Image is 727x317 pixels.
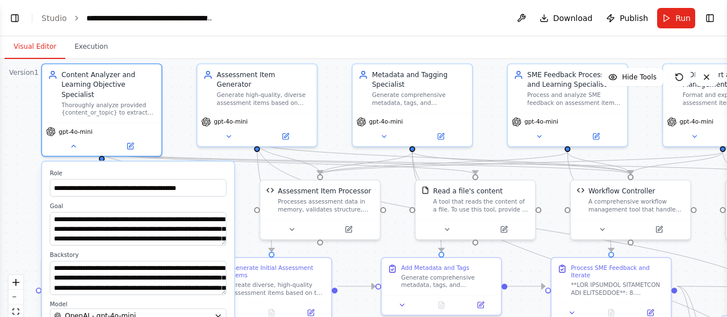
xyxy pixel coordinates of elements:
g: Edge from eb3cb79b-bc0d-487c-9787-d09f1e53b1e0 to c12e9762-3cbc-4d95-874d-46dac92dc457 [97,152,481,175]
button: Show right sidebar [702,10,718,26]
button: Open in side panel [569,130,624,142]
div: Version 1 [9,68,39,77]
div: **LOR IPSUMDOL SITAMETCON ADI ELITSEDDOE**: 8. **Tempori UTL Etdolore mag Aliq Enima Minim**: - V... [571,281,665,297]
div: Processes assessment data in memory, validates structure, formats items, handles SME feedback, an... [278,198,374,213]
button: Open in side panel [321,223,376,235]
span: Download [553,12,593,24]
button: Open in side panel [103,140,158,152]
div: Add Metadata and Tags [401,264,469,272]
button: Show left sidebar [7,10,23,26]
div: Metadata and Tagging Specialist [372,70,466,90]
button: Open in side panel [477,223,532,235]
div: Create diverse, high-quality assessment items based on the content analysis. Generate {number_of_... [231,281,325,297]
span: gpt-4o-mini [369,118,403,126]
div: Generate comprehensive metadata, tags, and categorization for all assessment items based on {cont... [401,273,495,289]
div: Content Analyzer and Learning Objective SpecialistThoroughly analyze provided {content_or_topic} ... [41,64,162,157]
div: Assessment Item Generator [217,70,311,90]
div: SME Feedback Processor and Learning Specialist [527,70,621,90]
label: Goal [50,202,227,210]
span: gpt-4o-mini [680,118,714,126]
div: A tool that reads the content of a file. To use this tool, provide a 'file_path' parameter with t... [433,198,529,213]
button: zoom in [9,275,23,290]
div: Thoroughly analyze provided {content_or_topic} to extract key concepts, learning objectives, and ... [61,101,156,116]
img: Assessment Item Processor [266,187,274,195]
button: Open in side panel [464,299,498,311]
button: Hide Tools [601,68,663,86]
div: Assessment Item ProcessorAssessment Item ProcessorProcesses assessment data in memory, validates ... [260,180,381,240]
g: Edge from 65c9f999-640a-4b7d-bd7e-bb773bd8222d to 8293cf96-3eac-4070-9992-3224a237cf1d [563,152,616,252]
div: Process and analyze SME feedback on assessment items, identify improvement patterns, and incorpor... [527,91,621,107]
div: Workflow ControllerWorkflow ControllerA comprehensive workflow management tool that handles error... [570,180,691,240]
div: Generate high-quality, diverse assessment items based on {content_or_topic} analysis. Create ques... [217,91,311,107]
div: A comprehensive workflow management tool that handles error tracking with retry limits, user conf... [588,198,684,213]
button: No output available [421,299,462,311]
span: gpt-4o-mini [524,118,558,126]
g: Edge from a8b0e9ac-6d16-4501-af2e-b18e330f3d15 to e561386b-7cba-4476-af55-ad5a59da7501 [407,152,446,252]
span: gpt-4o-mini [214,118,248,126]
div: Metadata and Tagging SpecialistGenerate comprehensive metadata, tags, and categorization for asse... [352,64,473,147]
div: Read a file's content [433,187,503,196]
button: zoom out [9,290,23,305]
a: Studio [41,14,67,23]
img: Workflow Controller [576,187,584,195]
div: Generate comprehensive metadata, tags, and categorization for assessment items based on {content_... [372,91,466,107]
label: Model [50,301,227,308]
div: Process SME Feedback and Iterate [571,264,665,279]
g: Edge from eb3cb79b-bc0d-487c-9787-d09f1e53b1e0 to 1fcdf81b-0f1b-4f1e-a7af-9a323d78db8a [97,152,636,175]
nav: breadcrumb [41,12,214,24]
button: Run [657,8,695,28]
div: SME Feedback Processor and Learning SpecialistProcess and analyze SME feedback on assessment item... [507,64,628,147]
g: Edge from e561386b-7cba-4476-af55-ad5a59da7501 to 8293cf96-3eac-4070-9992-3224a237cf1d [507,281,545,291]
button: Execution [65,35,117,59]
span: Run [675,12,691,24]
button: Download [535,8,598,28]
button: Open in side panel [258,130,313,142]
div: Assessment Item GeneratorGenerate high-quality, diverse assessment items based on {content_or_top... [197,64,318,147]
button: Open in side panel [413,130,469,142]
g: Edge from 97d02a06-42c4-44ee-896c-99ea44783c99 to 234d3b3d-fac8-4318-a88a-4f4c10c1565c [252,142,277,252]
div: Add Metadata and TagsGenerate comprehensive metadata, tags, and categorization for all assessment... [381,257,502,315]
label: Backstory [50,251,227,259]
span: gpt-4o-mini [59,128,93,136]
div: FileReadToolRead a file's contentA tool that reads the content of a file. To use this tool, provi... [415,180,536,240]
button: Publish [601,8,653,28]
div: Assessment Item Processor [278,187,371,196]
div: Generate Initial Assessment Items [231,264,325,279]
label: Role [50,170,227,177]
div: Workflow Controller [588,187,655,196]
span: Publish [620,12,648,24]
button: Visual Editor [5,35,65,59]
div: Content Analyzer and Learning Objective Specialist [61,70,156,99]
img: FileReadTool [421,187,429,195]
button: Open in side panel [632,223,687,235]
span: Hide Tools [622,73,657,82]
g: Edge from 234d3b3d-fac8-4318-a88a-4f4c10c1565c to e561386b-7cba-4476-af55-ad5a59da7501 [337,281,375,291]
